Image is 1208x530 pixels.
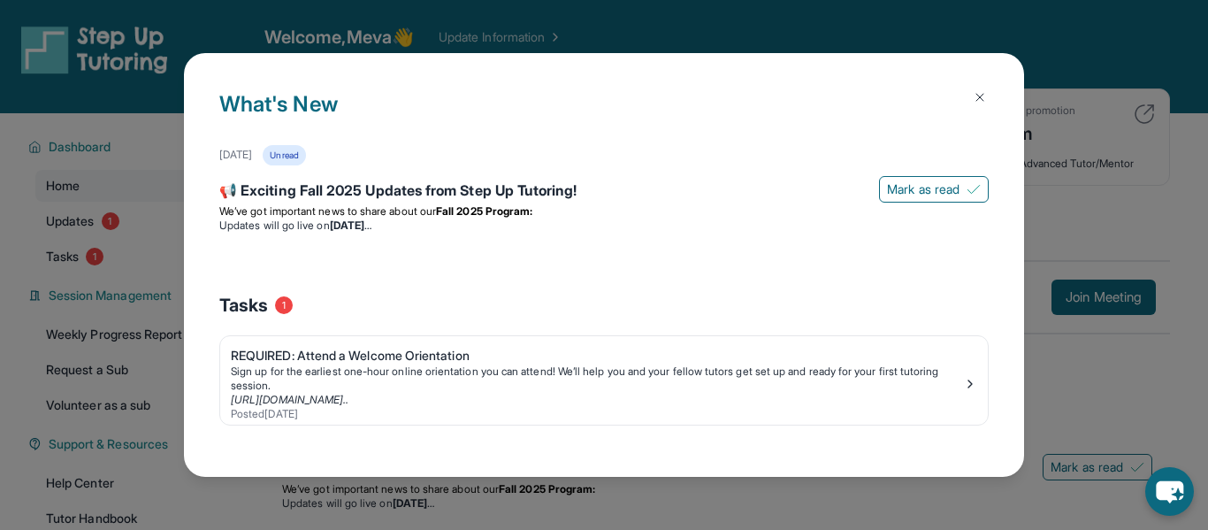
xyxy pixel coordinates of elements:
span: We’ve got important news to share about our [219,204,436,218]
span: 1 [275,296,293,314]
div: 📢 Exciting Fall 2025 Updates from Step Up Tutoring! [219,180,989,204]
strong: [DATE] [330,219,371,232]
span: Tasks [219,293,268,318]
a: REQUIRED: Attend a Welcome OrientationSign up for the earliest one-hour online orientation you ca... [220,336,988,425]
strong: Fall 2025 Program: [436,204,532,218]
div: [DATE] [219,148,252,162]
div: Sign up for the earliest one-hour online orientation you can attend! We’ll help you and your fell... [231,365,963,393]
div: REQUIRED: Attend a Welcome Orientation [231,347,963,365]
h1: What's New [219,88,989,145]
button: Mark as read [879,176,989,203]
button: chat-button [1145,467,1194,516]
img: Mark as read [967,182,981,196]
span: Mark as read [887,181,960,198]
li: Updates will go live on [219,219,989,233]
a: [URL][DOMAIN_NAME].. [231,393,348,406]
div: Posted [DATE] [231,407,963,421]
div: Unread [263,145,305,165]
img: Close Icon [973,90,987,104]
